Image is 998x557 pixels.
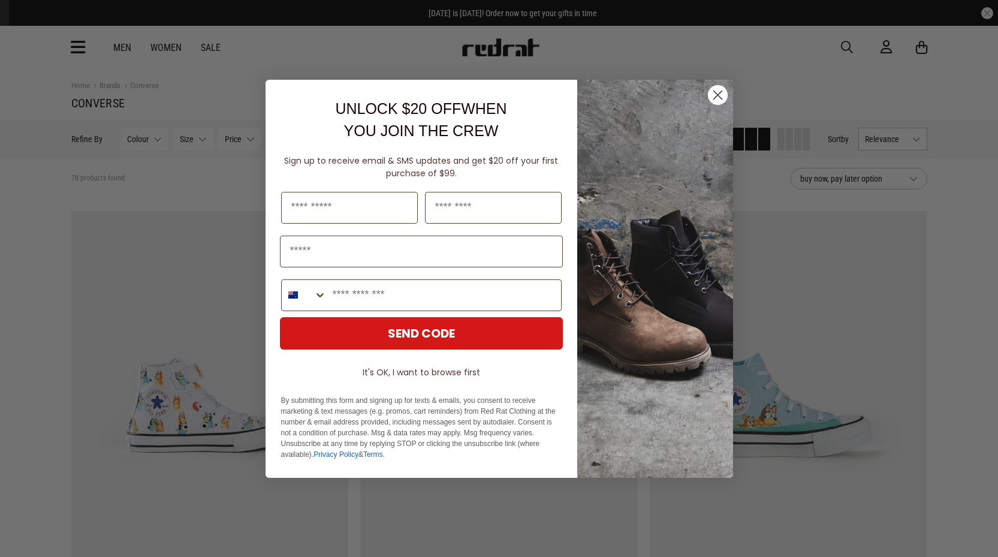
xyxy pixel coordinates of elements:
[280,362,563,383] button: It's OK, I want to browse first
[707,85,728,106] button: Close dialog
[281,395,562,460] p: By submitting this form and signing up for texts & emails, you consent to receive marketing & tex...
[280,317,563,350] button: SEND CODE
[313,450,358,459] a: Privacy Policy
[284,155,558,179] span: Sign up to receive email & SMS updates and get $20 off your first purchase of $99.
[461,100,506,117] span: WHEN
[335,100,461,117] span: UNLOCK $20 OFF
[280,236,563,267] input: Email
[281,192,418,224] input: First Name
[282,280,327,311] button: Search Countries
[344,122,499,139] span: YOU JOIN THE CREW
[288,290,298,300] img: New Zealand
[363,450,383,459] a: Terms
[577,80,733,478] img: f7662613-148e-4c88-9575-6c6b5b55a647.jpeg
